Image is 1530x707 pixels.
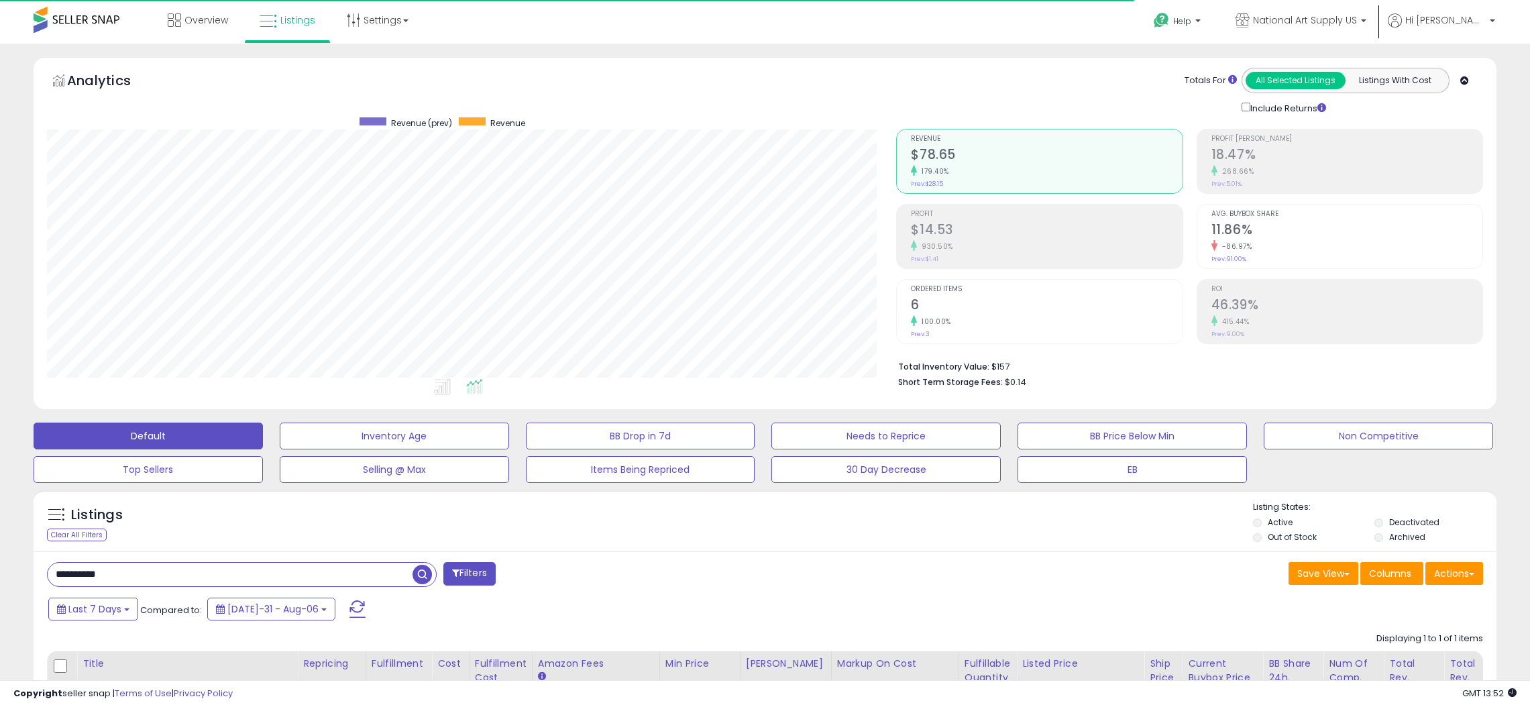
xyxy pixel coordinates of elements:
[1388,13,1495,44] a: Hi [PERSON_NAME]
[1405,13,1486,27] span: Hi [PERSON_NAME]
[13,687,62,700] strong: Copyright
[1211,211,1482,218] span: Avg. Buybox Share
[68,602,121,616] span: Last 7 Days
[1153,12,1170,29] i: Get Help
[965,657,1011,685] div: Fulfillable Quantity
[771,423,1001,449] button: Needs to Reprice
[665,657,734,671] div: Min Price
[526,456,755,483] button: Items Being Repriced
[911,297,1182,315] h2: 6
[280,423,509,449] button: Inventory Age
[303,657,360,671] div: Repricing
[1268,516,1293,528] label: Active
[1217,317,1250,327] small: 415.44%
[1188,657,1257,685] div: Current Buybox Price
[1022,657,1138,671] div: Listed Price
[1018,456,1247,483] button: EB
[1268,531,1317,543] label: Out of Stock
[83,657,292,671] div: Title
[1211,330,1244,338] small: Prev: 9.00%
[1185,74,1237,87] div: Totals For
[1217,166,1254,176] small: 268.66%
[174,687,233,700] a: Privacy Policy
[1018,423,1247,449] button: BB Price Below Min
[911,211,1182,218] span: Profit
[1360,562,1423,585] button: Columns
[280,456,509,483] button: Selling @ Max
[1232,100,1342,115] div: Include Returns
[1462,687,1517,700] span: 2025-08-14 13:52 GMT
[1289,562,1358,585] button: Save View
[1143,2,1214,44] a: Help
[911,286,1182,293] span: Ordered Items
[1211,255,1246,263] small: Prev: 91.00%
[1211,147,1482,165] h2: 18.47%
[184,13,228,27] span: Overview
[1211,180,1242,188] small: Prev: 5.01%
[1345,72,1445,89] button: Listings With Cost
[898,361,989,372] b: Total Inventory Value:
[67,71,157,93] h5: Analytics
[48,598,138,620] button: Last 7 Days
[34,456,263,483] button: Top Sellers
[917,241,953,252] small: 930.50%
[1253,501,1496,514] p: Listing States:
[1450,657,1478,699] div: Total Rev. Diff.
[490,117,525,129] span: Revenue
[911,255,938,263] small: Prev: $1.41
[437,657,463,671] div: Cost
[227,602,319,616] span: [DATE]-31 - Aug-06
[771,456,1001,483] button: 30 Day Decrease
[391,117,452,129] span: Revenue (prev)
[837,657,953,671] div: Markup on Cost
[13,688,233,700] div: seller snap | |
[1369,567,1411,580] span: Columns
[911,180,943,188] small: Prev: $28.15
[372,657,426,671] div: Fulfillment
[1246,72,1346,89] button: All Selected Listings
[1425,562,1483,585] button: Actions
[746,657,826,671] div: [PERSON_NAME]
[917,317,951,327] small: 100.00%
[911,222,1182,240] h2: $14.53
[1389,531,1425,543] label: Archived
[1005,376,1026,388] span: $0.14
[1264,423,1493,449] button: Non Competitive
[898,358,1473,374] li: $157
[1173,15,1191,27] span: Help
[911,330,930,338] small: Prev: 3
[1253,13,1357,27] span: National Art Supply US
[34,423,263,449] button: Default
[1389,657,1438,685] div: Total Rev.
[47,529,107,541] div: Clear All Filters
[443,562,496,586] button: Filters
[1150,657,1177,685] div: Ship Price
[71,506,123,525] h5: Listings
[526,423,755,449] button: BB Drop in 7d
[1329,657,1378,685] div: Num of Comp.
[538,671,546,683] small: Amazon Fees.
[1211,135,1482,143] span: Profit [PERSON_NAME]
[917,166,949,176] small: 179.40%
[1376,633,1483,645] div: Displaying 1 to 1 of 1 items
[1389,516,1439,528] label: Deactivated
[280,13,315,27] span: Listings
[898,376,1003,388] b: Short Term Storage Fees:
[538,657,654,671] div: Amazon Fees
[1268,657,1317,685] div: BB Share 24h.
[1211,222,1482,240] h2: 11.86%
[1217,241,1252,252] small: -86.97%
[207,598,335,620] button: [DATE]-31 - Aug-06
[911,135,1182,143] span: Revenue
[140,604,202,616] span: Compared to:
[115,687,172,700] a: Terms of Use
[475,657,527,685] div: Fulfillment Cost
[1211,286,1482,293] span: ROI
[1211,297,1482,315] h2: 46.39%
[831,651,959,704] th: The percentage added to the cost of goods (COGS) that forms the calculator for Min & Max prices.
[911,147,1182,165] h2: $78.65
